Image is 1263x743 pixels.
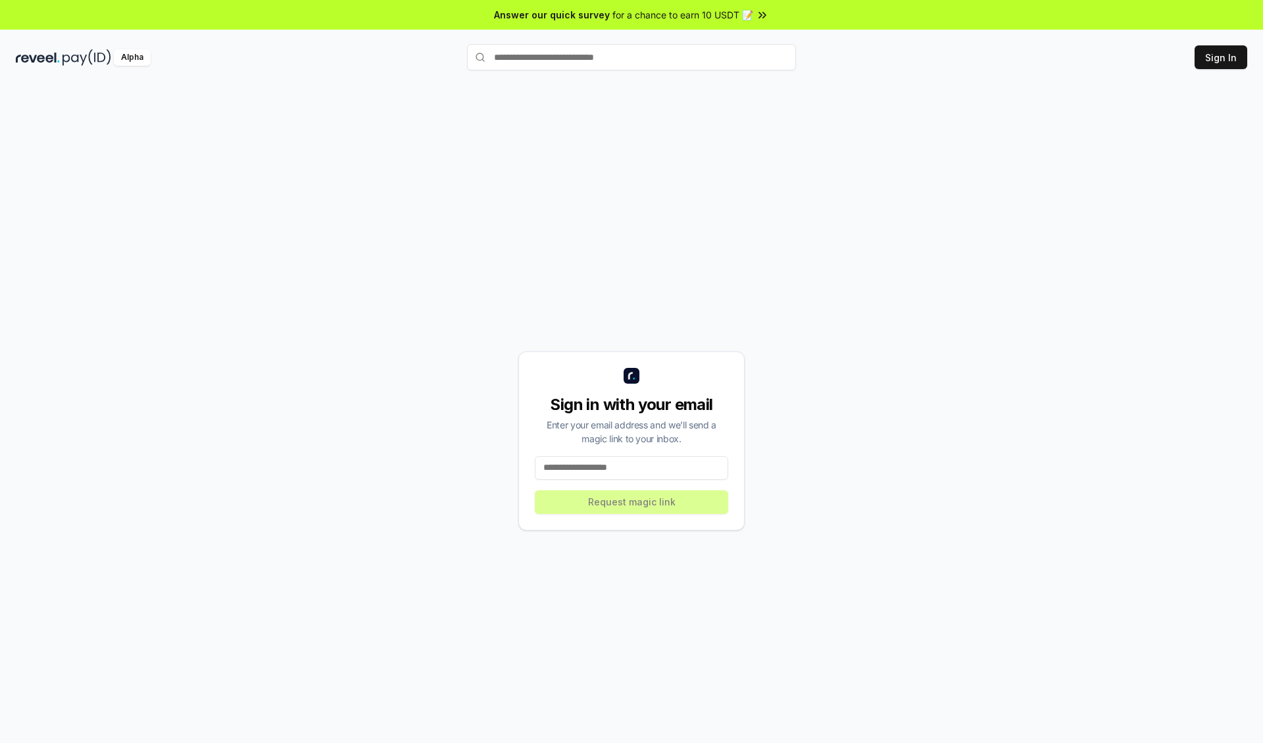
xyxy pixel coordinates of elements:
div: Alpha [114,49,151,66]
img: pay_id [62,49,111,66]
div: Enter your email address and we’ll send a magic link to your inbox. [535,418,728,446]
span: Answer our quick survey [494,8,610,22]
img: reveel_dark [16,49,60,66]
div: Sign in with your email [535,394,728,415]
button: Sign In [1195,45,1247,69]
span: for a chance to earn 10 USDT 📝 [612,8,753,22]
img: logo_small [624,368,639,384]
